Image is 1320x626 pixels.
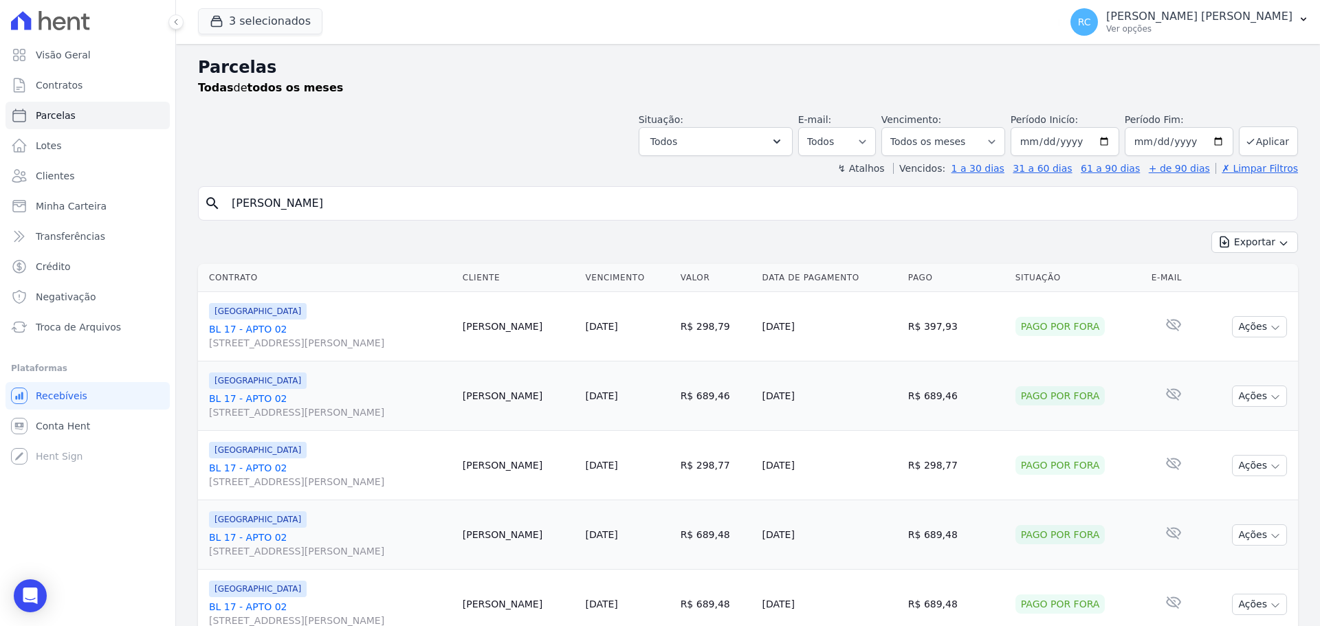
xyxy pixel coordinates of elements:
span: [GEOGRAPHIC_DATA] [209,442,307,458]
button: Ações [1232,594,1287,615]
a: 31 a 60 dias [1013,163,1072,174]
button: 3 selecionados [198,8,322,34]
td: R$ 689,48 [903,500,1010,570]
span: Troca de Arquivos [36,320,121,334]
span: [STREET_ADDRESS][PERSON_NAME] [209,405,452,419]
span: Recebíveis [36,389,87,403]
button: RC [PERSON_NAME] [PERSON_NAME] Ver opções [1059,3,1320,41]
a: Clientes [5,162,170,190]
td: [DATE] [757,292,903,361]
th: Data de Pagamento [757,264,903,292]
a: Negativação [5,283,170,311]
a: [DATE] [585,599,617,610]
div: Pago por fora [1015,525,1105,544]
span: [GEOGRAPHIC_DATA] [209,581,307,597]
th: Contrato [198,264,457,292]
button: Exportar [1211,232,1298,253]
a: Crédito [5,253,170,280]
label: Período Inicío: [1011,114,1078,125]
span: Transferências [36,230,105,243]
a: BL 17 - APTO 02[STREET_ADDRESS][PERSON_NAME] [209,530,452,558]
p: de [198,80,343,96]
a: BL 17 - APTO 02[STREET_ADDRESS][PERSON_NAME] [209,461,452,489]
td: [PERSON_NAME] [457,431,580,500]
a: Minha Carteira [5,192,170,220]
th: Cliente [457,264,580,292]
a: Troca de Arquivos [5,313,170,341]
label: Período Fim: [1125,113,1233,127]
td: R$ 397,93 [903,292,1010,361]
a: BL 17 - APTO 02[STREET_ADDRESS][PERSON_NAME] [209,392,452,419]
button: Ações [1232,316,1287,337]
a: Lotes [5,132,170,159]
input: Buscar por nome do lote ou do cliente [223,190,1292,217]
a: [DATE] [585,460,617,471]
td: [DATE] [757,361,903,431]
button: Ações [1232,385,1287,407]
span: [STREET_ADDRESS][PERSON_NAME] [209,544,452,558]
div: Pago por fora [1015,386,1105,405]
div: Pago por fora [1015,317,1105,336]
span: [GEOGRAPHIC_DATA] [209,303,307,320]
a: BL 17 - APTO 02[STREET_ADDRESS][PERSON_NAME] [209,322,452,350]
span: Parcelas [36,109,76,122]
strong: Todas [198,81,234,94]
span: [GEOGRAPHIC_DATA] [209,372,307,389]
button: Todos [639,127,793,156]
button: Aplicar [1239,126,1298,156]
label: E-mail: [798,114,832,125]
a: ✗ Limpar Filtros [1215,163,1298,174]
th: Vencimento [580,264,674,292]
label: Vencidos: [893,163,945,174]
span: [STREET_ADDRESS][PERSON_NAME] [209,336,452,350]
a: Recebíveis [5,382,170,410]
a: [DATE] [585,529,617,540]
span: [STREET_ADDRESS][PERSON_NAME] [209,475,452,489]
a: + de 90 dias [1149,163,1210,174]
span: Negativação [36,290,96,304]
td: R$ 689,48 [675,500,757,570]
span: Lotes [36,139,62,153]
td: [PERSON_NAME] [457,500,580,570]
a: Parcelas [5,102,170,129]
button: Ações [1232,524,1287,546]
div: Pago por fora [1015,456,1105,475]
th: Situação [1010,264,1146,292]
a: Visão Geral [5,41,170,69]
a: 1 a 30 dias [951,163,1004,174]
a: Conta Hent [5,412,170,440]
p: [PERSON_NAME] [PERSON_NAME] [1106,10,1292,23]
strong: todos os meses [247,81,344,94]
label: ↯ Atalhos [837,163,884,174]
span: Todos [650,133,677,150]
div: Open Intercom Messenger [14,579,47,612]
span: Conta Hent [36,419,90,433]
span: Crédito [36,260,71,273]
th: Valor [675,264,757,292]
td: [DATE] [757,500,903,570]
td: R$ 689,46 [675,361,757,431]
td: R$ 298,77 [903,431,1010,500]
td: R$ 298,79 [675,292,757,361]
td: [DATE] [757,431,903,500]
span: Contratos [36,78,82,92]
p: Ver opções [1106,23,1292,34]
div: Plataformas [11,360,164,377]
td: R$ 298,77 [675,431,757,500]
span: Minha Carteira [36,199,107,213]
a: [DATE] [585,321,617,332]
th: Pago [903,264,1010,292]
span: RC [1078,17,1091,27]
i: search [204,195,221,212]
td: R$ 689,46 [903,361,1010,431]
span: Clientes [36,169,74,183]
label: Vencimento: [881,114,941,125]
button: Ações [1232,455,1287,476]
a: Transferências [5,223,170,250]
h2: Parcelas [198,55,1298,80]
span: Visão Geral [36,48,91,62]
div: Pago por fora [1015,594,1105,614]
a: 61 a 90 dias [1081,163,1140,174]
a: Contratos [5,71,170,99]
span: [GEOGRAPHIC_DATA] [209,511,307,528]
